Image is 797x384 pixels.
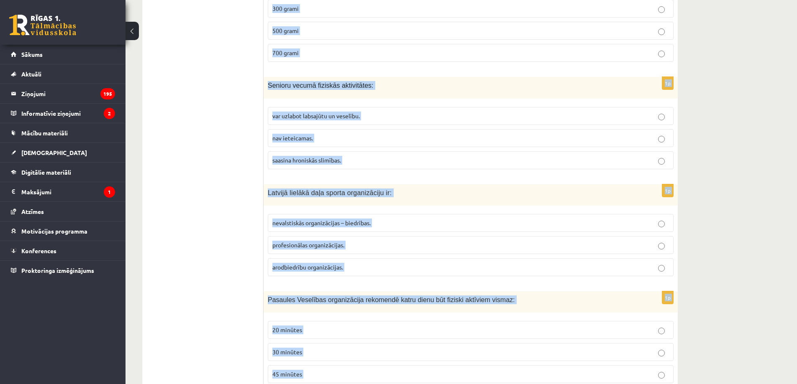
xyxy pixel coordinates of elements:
span: Sākums [21,51,43,58]
span: 500 grami [272,27,299,34]
span: arodbiedrību organizācijas. [272,263,343,271]
p: 1p [662,76,674,90]
span: Atzīmes [21,208,44,215]
span: 20 minūtes [272,326,302,333]
input: 20 minūtes [658,328,665,334]
input: 500 grami [658,28,665,35]
legend: Informatīvie ziņojumi [21,104,115,123]
input: saasina hroniskās slimības. [658,158,665,165]
a: Proktoringa izmēģinājums [11,261,115,280]
p: 1p [662,184,674,197]
a: Sākums [11,45,115,64]
a: Rīgas 1. Tālmācības vidusskola [9,15,76,36]
i: 195 [100,88,115,99]
i: 2 [104,108,115,119]
legend: Ziņojumi [21,84,115,103]
span: [DEMOGRAPHIC_DATA] [21,149,87,156]
span: Digitālie materiāli [21,168,71,176]
span: Motivācijas programma [21,227,87,235]
span: Aktuāli [21,70,41,78]
span: 300 grami [272,5,299,12]
span: var uzlabot labsajūtu un veselību. [272,112,360,120]
i: 1 [104,186,115,198]
span: Konferences [21,247,56,254]
a: Konferences [11,241,115,260]
span: Pasaules Veselības organizācija rekomendē katru dienu būt fiziski aktīviem vismaz: [268,296,515,303]
a: [DEMOGRAPHIC_DATA] [11,143,115,162]
span: saasina hroniskās slimības. [272,156,341,164]
a: Atzīmes [11,202,115,221]
span: Proktoringa izmēģinājums [21,267,94,274]
span: 45 minūtes [272,370,302,378]
input: arodbiedrību organizācijas. [658,265,665,272]
span: Senioru vecumā fiziskās aktivitātes: [268,82,374,89]
input: 700 grami [658,51,665,57]
span: Latvijā lielākā daļa sporta organizāciju ir: [268,189,392,196]
input: 45 minūtes [658,372,665,379]
a: Ziņojumi195 [11,84,115,103]
input: var uzlabot labsajūtu un veselību. [658,114,665,120]
input: nav ieteicamas. [658,136,665,142]
span: profesionālas organizācijas. [272,241,344,249]
input: nevalstiskās organizācijas – biedrības. [658,221,665,227]
a: Motivācijas programma [11,221,115,241]
p: 1p [662,291,674,304]
input: profesionālas organizācijas. [658,243,665,249]
a: Maksājumi1 [11,182,115,201]
a: Digitālie materiāli [11,163,115,182]
span: 30 minūtes [272,348,302,356]
span: 700 grami [272,49,299,56]
a: Informatīvie ziņojumi2 [11,104,115,123]
input: 30 minūtes [658,350,665,356]
a: Mācību materiāli [11,123,115,142]
span: nav ieteicamas. [272,134,313,142]
span: Mācību materiāli [21,129,68,137]
a: Aktuāli [11,64,115,84]
input: 300 grami [658,6,665,13]
span: nevalstiskās organizācijas – biedrības. [272,219,371,226]
legend: Maksājumi [21,182,115,201]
